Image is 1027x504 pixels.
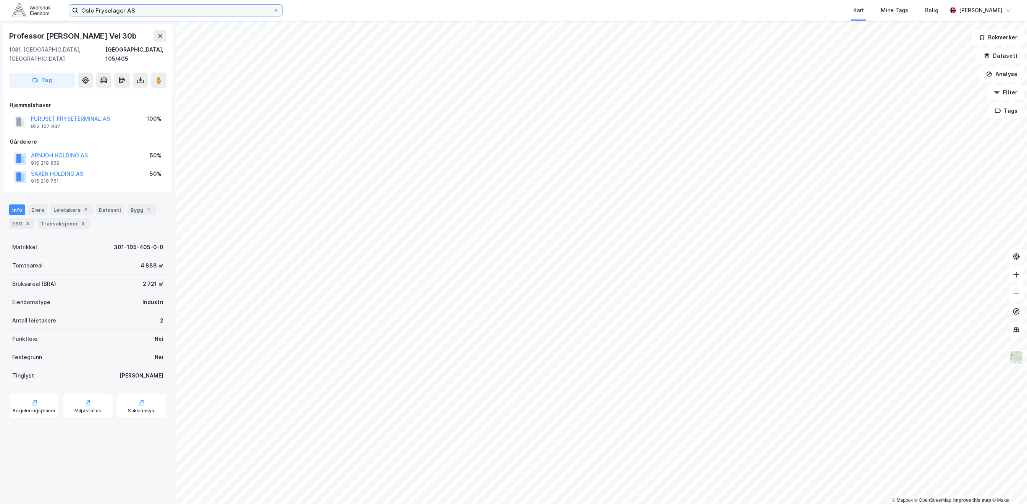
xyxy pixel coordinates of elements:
div: 2 721 ㎡ [143,279,163,288]
div: [PERSON_NAME] [119,371,163,380]
div: Industri [142,298,163,307]
div: Eiere [28,204,47,215]
div: Nei [155,353,163,362]
div: 3 [79,220,87,227]
div: 916 218 761 [31,178,59,184]
div: 923 107 932 [31,123,60,130]
div: Eiendomstype [12,298,50,307]
button: Analyse [980,66,1024,82]
div: Saksinnsyn [128,408,155,414]
div: Hjemmelshaver [10,100,166,110]
iframe: Chat Widget [989,467,1027,504]
div: 100% [147,114,161,123]
div: Datasett [96,204,124,215]
a: OpenStreetMap [914,498,951,503]
img: Z [1009,350,1024,365]
div: ESG [9,218,35,229]
button: Filter [987,85,1024,100]
a: Improve this map [953,498,991,503]
div: Info [9,204,25,215]
button: Datasett [977,48,1024,63]
div: [PERSON_NAME] [959,6,1003,15]
div: 50% [150,151,161,160]
div: 4 888 ㎡ [140,261,163,270]
div: 3 [24,220,32,227]
div: Nei [155,334,163,344]
div: 2 [82,206,90,214]
div: Kontrollprogram for chat [989,467,1027,504]
div: Festegrunn [12,353,42,362]
div: 301-105-405-0-0 [114,243,163,252]
div: Transaksjoner [38,218,90,229]
div: Punktleie [12,334,37,344]
div: Kart [853,6,864,15]
div: Miljøstatus [74,408,101,414]
div: Bygg [128,204,156,215]
div: Leietakere [50,204,93,215]
div: Mine Tags [881,6,908,15]
div: Antall leietakere [12,316,56,325]
button: Bokmerker [972,30,1024,45]
div: 916 218 869 [31,160,60,166]
img: akershus-eiendom-logo.9091f326c980b4bce74ccdd9f866810c.svg [12,3,50,17]
div: 50% [150,169,161,178]
input: Søk på adresse, matrikkel, gårdeiere, leietakere eller personer [78,5,273,16]
div: [GEOGRAPHIC_DATA], 105/405 [105,45,166,63]
button: Tags [988,103,1024,118]
a: Mapbox [892,498,913,503]
div: 1081, [GEOGRAPHIC_DATA], [GEOGRAPHIC_DATA] [9,45,105,63]
div: Tomteareal [12,261,43,270]
button: Tag [9,73,75,88]
div: Bruksareal (BRA) [12,279,56,288]
div: Professor [PERSON_NAME] Vei 30b [9,30,138,42]
div: Gårdeiere [10,137,166,146]
div: Bolig [925,6,938,15]
div: Reguleringsplaner [13,408,56,414]
div: 1 [145,206,153,214]
div: Tinglyst [12,371,34,380]
div: Matrikkel [12,243,37,252]
div: 2 [160,316,163,325]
